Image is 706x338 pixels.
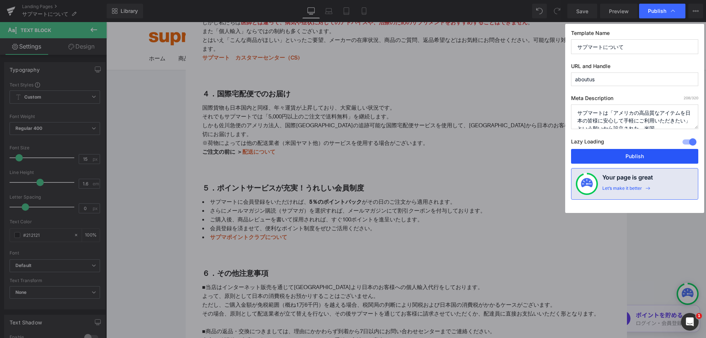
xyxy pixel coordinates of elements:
[696,313,702,319] span: 1
[96,90,504,99] p: それでもサプマートでは「5,000円以上のご注文で送料無料」を継続します。
[96,5,504,14] p: また「個人輸入」ならではの制約も多くございます。
[96,81,504,90] p: 国際貨物も日本国内と同様、年々運賃が上昇しており、大変厳しい状況です。
[104,194,317,201] span: ご購入後、商品レビューを書いて採用されれば、すぐ100ポイントを進呈いたします。
[96,161,258,170] span: ５．ポイントサービスが充実！うれしい会員制度
[602,173,653,185] h4: Your page is great
[581,178,593,190] img: onboarding-status.svg
[136,126,169,133] a: 配送について
[571,104,698,129] textarea: サプマートは「アメリカの高品質なアイテムを日本の皆様に安心して手軽にご利用いただきたい」 という願いから設立された、米国[GEOGRAPHIC_DATA]のサプリメントストア。[DEMOGRAP...
[684,96,690,100] span: 208
[203,176,256,183] strong: 5％のポイントバック
[571,137,604,149] label: Lazy Loading
[96,175,504,184] li: サプマートに会員登録をいただければ、 がその日のご注文から適用されます。
[96,184,504,193] li: さらにメールマガジン購読（サプマガ）を選択すれば、メールマガジンにて割引クーポンを付与しております。
[104,211,181,218] a: サプマポイントクラブについて
[648,8,666,14] span: Publish
[571,95,698,104] label: Meta Description
[104,203,269,210] span: 会員登録を済ませて、便利なポイント制度をぜひご活用ください。
[96,278,504,287] p: ただし、ご購入金額が免税範囲（概ね1万6千円）を越える場合、税関局の判断により関税および日本国の消費税がかかるケースがございます。
[96,287,504,296] p: その場合、原則として配送業者が立て替えを行ない、その後サプマートを通じてお客様に請求させていただくか、配達員に直接お支払いいただく形となります。
[96,261,504,270] p: ■当店はインターネット販売を通じて[GEOGRAPHIC_DATA]より日本のお客様への個人輸入代行をしております。
[96,99,504,117] p: しかも佐川急便のアメリカ法人、国際[GEOGRAPHIC_DATA]の追跡可能な国際宅配便サービスを使用して、[GEOGRAPHIC_DATA]から日本のお客様のお手元まで大切にお届けします。
[571,30,698,39] label: Template Name
[96,126,169,133] strong: ご注文の前に ＞
[96,117,504,125] p: ※荷物によっては他の配送業者（米国ヤマト他）のサービスを使用する場合がございます。
[96,247,162,256] span: ６．その他注意事項
[602,185,642,195] div: Let’s make it better
[96,67,184,76] span: ４．国際宅配便でのお届け
[96,305,504,314] p: ■商品の返品・交換につきましては、理由にかかわらず到着から7日以内にお問い合わせセンターまでご連絡ください。
[96,14,504,31] p: とはいえ「こんな商品がほしい」といったご要望、メーカーの在庫状況、商品のご質問、返品希望などはお気軽にお問合せください。可能な限り対応させていただきます。
[681,313,699,331] iframe: Intercom live chat
[96,32,193,39] a: サプマート カスタマーセンター（CS)
[571,63,698,72] label: URL and Handle
[684,96,698,100] span: /320
[96,314,504,323] p: 内容を確認後、当店サポートセンターのスタッフより手続き方法をご案内いたします。
[571,149,698,164] button: Publish
[96,270,504,278] p: よって、原則として日本の消費税をお預かりすることはございません。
